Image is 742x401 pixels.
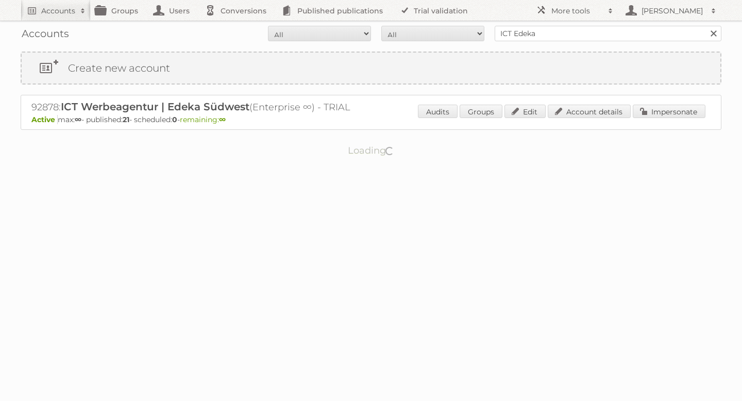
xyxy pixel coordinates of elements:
[548,105,631,118] a: Account details
[123,115,129,124] strong: 21
[61,101,249,113] span: ICT Werbeagentur | Edeka Südwest
[639,6,706,16] h2: [PERSON_NAME]
[31,115,58,124] span: Active
[315,140,427,161] p: Loading
[22,53,720,83] a: Create new account
[180,115,226,124] span: remaining:
[172,115,177,124] strong: 0
[219,115,226,124] strong: ∞
[31,115,711,124] p: max: - published: - scheduled: -
[460,105,502,118] a: Groups
[504,105,546,118] a: Edit
[31,101,392,114] h2: 92878: (Enterprise ∞) - TRIAL
[418,105,458,118] a: Audits
[75,115,81,124] strong: ∞
[633,105,705,118] a: Impersonate
[41,6,75,16] h2: Accounts
[551,6,603,16] h2: More tools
